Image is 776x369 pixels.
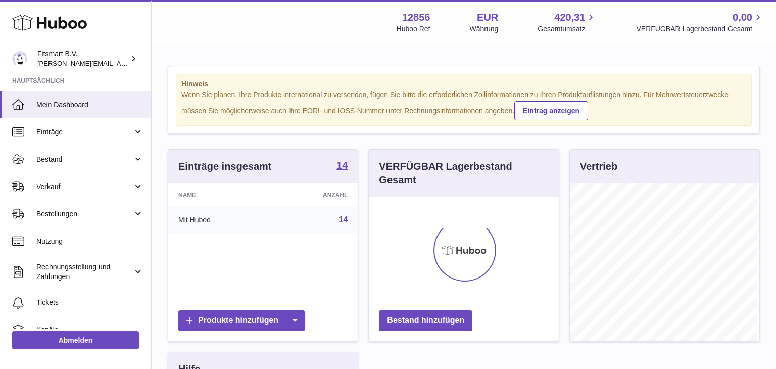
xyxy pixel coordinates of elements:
[37,59,203,67] span: [PERSON_NAME][EMAIL_ADDRESS][DOMAIN_NAME]
[379,160,513,187] h3: VERFÜGBAR Lagerbestand Gesamt
[336,160,348,170] strong: 14
[36,127,133,137] span: Einträge
[36,209,133,219] span: Bestellungen
[402,11,430,24] strong: 12856
[636,11,764,34] a: 0,00 VERFÜGBAR Lagerbestand Gesamt
[733,11,752,24] span: 0,00
[636,24,764,34] span: VERFÜGBAR Lagerbestand Gesamt
[181,90,746,120] div: Wenn Sie planen, Ihre Produkte international zu versenden, fügen Sie bitte die erforderlichen Zol...
[36,262,133,282] span: Rechnungsstellung und Zahlungen
[36,325,143,335] span: Kanäle
[12,331,139,349] a: Abmelden
[36,182,133,192] span: Verkauf
[270,183,358,207] th: Anzahl
[37,49,128,68] div: Fitsmart B.V.
[538,24,597,34] span: Gesamtumsatz
[181,79,746,89] strong: Hinweis
[168,207,270,233] td: Mit Huboo
[538,11,597,34] a: 420,31 Gesamtumsatz
[36,155,133,164] span: Bestand
[36,237,143,246] span: Nutzung
[554,11,585,24] span: 420,31
[36,298,143,307] span: Tickets
[178,310,305,331] a: Produkte hinzufügen
[36,100,143,110] span: Mein Dashboard
[580,160,617,173] h3: Vertrieb
[336,160,348,172] a: 14
[12,51,27,66] img: jonathan@leaderoo.com
[168,183,270,207] th: Name
[514,101,588,120] a: Eintrag anzeigen
[397,24,430,34] div: Huboo Ref
[379,310,472,331] a: Bestand hinzufügen
[477,11,498,24] strong: EUR
[178,160,272,173] h3: Einträge insgesamt
[470,24,499,34] div: Währung
[339,215,348,224] a: 14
